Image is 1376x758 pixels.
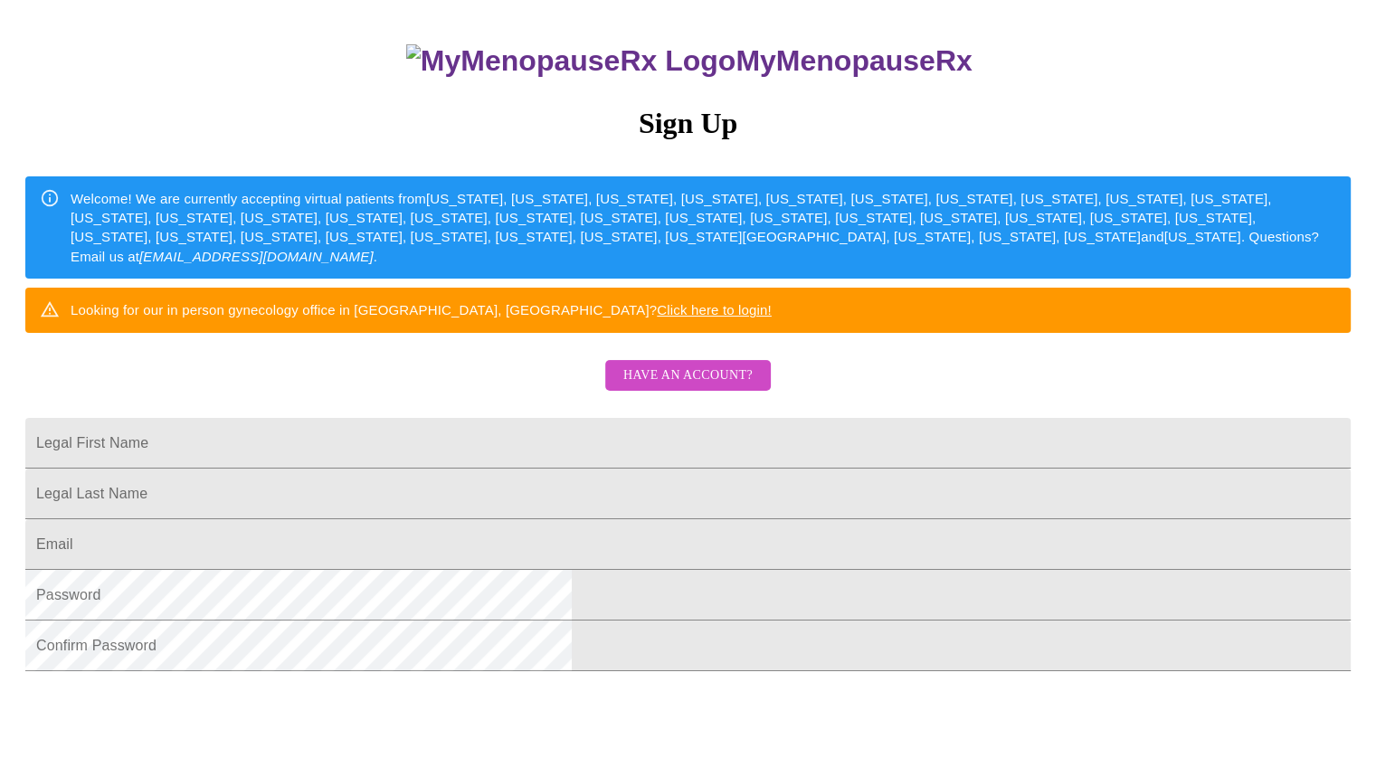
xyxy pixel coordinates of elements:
em: [EMAIL_ADDRESS][DOMAIN_NAME] [139,249,374,264]
iframe: reCAPTCHA [25,680,300,751]
img: MyMenopauseRx Logo [406,44,735,78]
span: Have an account? [623,365,753,387]
a: Click here to login! [657,302,772,317]
h3: Sign Up [25,107,1351,140]
div: Looking for our in person gynecology office in [GEOGRAPHIC_DATA], [GEOGRAPHIC_DATA]? [71,293,772,327]
h3: MyMenopauseRx [28,44,1352,78]
button: Have an account? [605,360,771,392]
div: Welcome! We are currently accepting virtual patients from [US_STATE], [US_STATE], [US_STATE], [US... [71,182,1336,274]
a: Have an account? [601,380,775,395]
